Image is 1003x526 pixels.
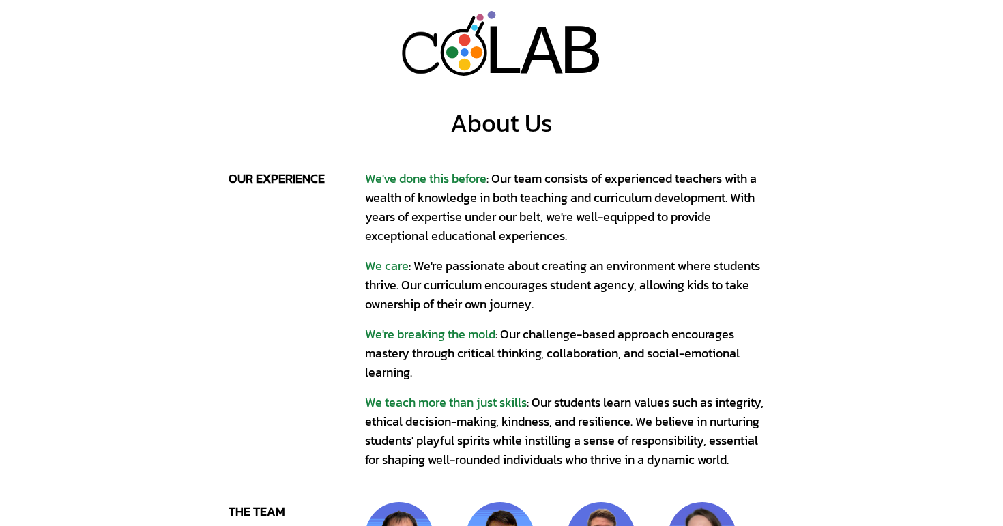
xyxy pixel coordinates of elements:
[365,393,774,469] div: : Our students learn values such as integrity, ethical decision-making, kindness, and resilience....
[229,169,365,188] div: our experience
[559,12,602,96] div: B
[365,169,774,246] div: : Our team consists of experienced teachers with a wealth of knowledge in both teaching and curri...
[365,325,774,382] div: : Our challenge-based approach encourages mastery through critical thinking, collaboration, and s...
[365,325,495,343] span: We're breaking the mold
[365,393,527,411] span: We teach more than just skills
[521,12,563,96] div: A
[450,109,553,136] div: About Us
[368,11,635,76] a: LAB
[365,257,774,314] div: : We're passionate about creating an environment where students thrive. Our curriculum encourages...
[365,257,409,275] span: We care
[482,12,525,96] div: L
[365,169,486,188] span: We've done this before
[229,502,365,521] div: the team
